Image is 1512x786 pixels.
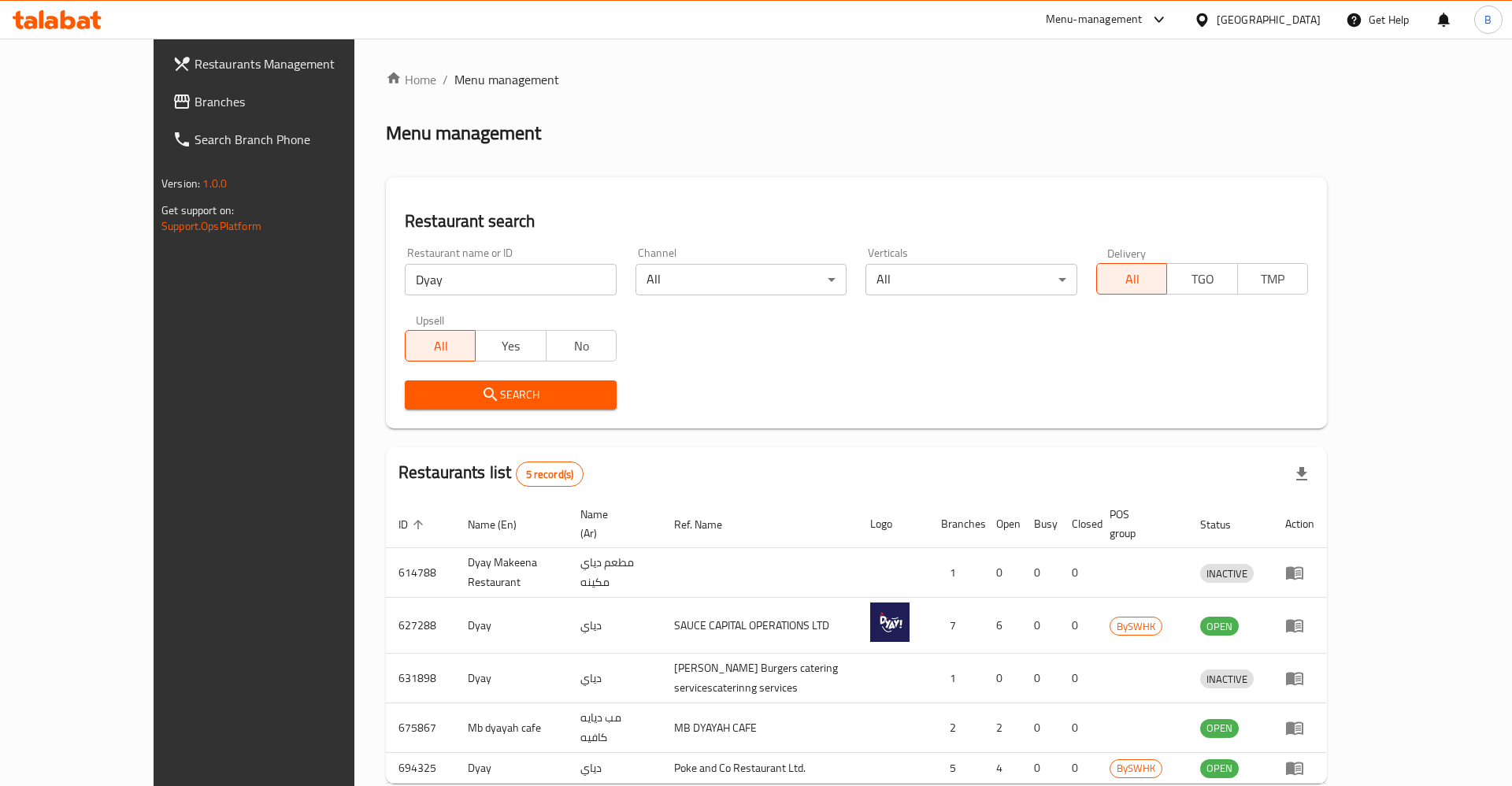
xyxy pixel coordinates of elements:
th: Busy [1021,500,1059,548]
td: 0 [1059,598,1097,654]
td: 627288 [386,598,455,654]
td: MB DYAYAH CAFE [661,703,858,753]
th: Action [1273,500,1327,548]
span: BySWHK [1110,617,1162,636]
div: Export file [1283,455,1321,493]
td: دياي [568,753,661,784]
span: OPEN [1200,719,1239,737]
button: Yes [475,330,546,361]
td: مب ديايه كافيه [568,703,661,753]
span: Version: [161,173,200,194]
span: Name (Ar) [580,505,643,543]
td: Mb dyayah cafe [455,703,568,753]
a: Home [386,70,436,89]
span: TGO [1173,268,1231,291]
td: SAUCE CAPITAL OPERATIONS LTD [661,598,858,654]
div: Menu [1285,669,1314,688]
nav: breadcrumb [386,70,1327,89]
span: INACTIVE [1200,670,1254,688]
table: enhanced table [386,500,1327,783]
td: 631898 [386,654,455,703]
div: [GEOGRAPHIC_DATA] [1217,11,1321,28]
td: 0 [984,654,1021,703]
td: 0 [1021,548,1059,598]
span: Branches [195,92,394,111]
td: 1 [928,548,984,598]
td: دياي [568,598,661,654]
td: 2 [984,703,1021,753]
td: 0 [1059,548,1097,598]
a: Branches [160,83,406,120]
td: 4 [984,753,1021,784]
td: 0 [1021,598,1059,654]
span: Search Branch Phone [195,130,394,149]
td: 0 [1021,703,1059,753]
span: ID [398,515,428,534]
td: 0 [1021,654,1059,703]
td: 5 [928,753,984,784]
td: 7 [928,598,984,654]
div: Menu [1285,563,1314,582]
span: All [412,335,469,358]
button: All [1096,263,1167,295]
span: Get support on: [161,200,234,221]
div: All [636,264,847,295]
td: 0 [1059,753,1097,784]
td: دياي [568,654,661,703]
span: Name (En) [468,515,537,534]
td: مطعم دياي مكينه [568,548,661,598]
span: INACTIVE [1200,565,1254,583]
a: Search Branch Phone [160,120,406,158]
button: All [405,330,476,361]
a: Restaurants Management [160,45,406,83]
td: [PERSON_NAME] Burgers catering servicescaterinng services [661,654,858,703]
td: 0 [1059,654,1097,703]
h2: Restaurants list [398,461,584,487]
td: Dyay [455,753,568,784]
div: Menu-management [1046,10,1143,29]
span: BySWHK [1110,759,1162,777]
span: Status [1200,515,1251,534]
label: Delivery [1107,247,1147,258]
td: 675867 [386,703,455,753]
td: Poke and Co Restaurant Ltd. [661,753,858,784]
span: No [553,335,610,358]
th: Logo [858,500,928,548]
span: Yes [482,335,539,358]
span: B [1484,11,1492,28]
th: Closed [1059,500,1097,548]
td: 614788 [386,548,455,598]
span: Menu management [454,70,559,89]
div: All [865,264,1077,295]
span: OPEN [1200,759,1239,777]
span: OPEN [1200,617,1239,636]
button: TMP [1237,263,1308,295]
td: 0 [1059,703,1097,753]
div: OPEN [1200,617,1239,636]
span: Search [417,385,604,405]
button: No [546,330,617,361]
span: Restaurants Management [195,54,394,73]
td: Dyay [455,598,568,654]
h2: Restaurant search [405,209,1308,233]
td: 1 [928,654,984,703]
th: Branches [928,500,984,548]
td: 694325 [386,753,455,784]
input: Search for restaurant name or ID.. [405,264,617,295]
div: Menu [1285,616,1314,635]
button: Search [405,380,617,410]
div: Menu [1285,718,1314,737]
td: 2 [928,703,984,753]
li: / [443,70,448,89]
span: Ref. Name [674,515,743,534]
div: Menu [1285,758,1314,777]
a: Support.OpsPlatform [161,216,261,236]
span: 5 record(s) [517,467,584,482]
td: Dyay Makeena Restaurant [455,548,568,598]
img: Dyay [870,602,910,642]
div: OPEN [1200,759,1239,778]
div: INACTIVE [1200,669,1254,688]
td: Dyay [455,654,568,703]
label: Upsell [416,314,445,325]
div: INACTIVE [1200,564,1254,583]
